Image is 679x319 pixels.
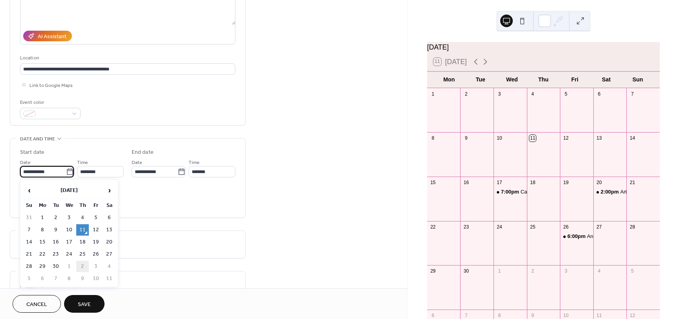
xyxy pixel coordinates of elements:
div: Mon [433,72,465,88]
td: 18 [76,236,89,248]
div: 30 [463,268,470,275]
div: 9 [529,312,536,319]
div: 13 [596,135,602,142]
td: 19 [90,236,102,248]
div: Art in the Park at Newcom Park [593,188,627,195]
div: 28 [629,223,636,230]
div: 22 [429,223,436,230]
div: Thu [528,72,559,88]
td: 10 [90,273,102,284]
td: 8 [63,273,75,284]
div: 4 [529,90,536,97]
th: Fr [90,200,102,211]
td: 2 [50,212,62,223]
div: 20 [596,179,602,186]
td: 11 [103,273,116,284]
td: 15 [36,236,49,248]
div: 3 [496,90,503,97]
th: Su [23,200,35,211]
td: 11 [76,224,89,236]
td: 21 [23,249,35,260]
td: 5 [23,273,35,284]
div: [DATE] [427,42,660,52]
th: [DATE] [36,182,102,199]
div: 11 [596,312,602,319]
div: 18 [529,179,536,186]
button: AI Assistant [23,31,72,41]
td: 8 [36,224,49,236]
span: 2:00pm [601,188,620,195]
th: We [63,200,75,211]
td: 1 [63,261,75,272]
button: Cancel [13,295,61,313]
div: 10 [496,135,503,142]
td: 2 [76,261,89,272]
div: 7 [629,90,636,97]
th: Tu [50,200,62,211]
td: 28 [23,261,35,272]
div: Tue [465,72,496,88]
div: Anniversary Pawty & Cookout [560,233,593,240]
span: Save [78,301,91,309]
td: 4 [103,261,116,272]
span: Cancel [26,301,47,309]
td: 30 [50,261,62,272]
span: Date [20,159,31,167]
div: 7 [463,312,470,319]
td: 12 [90,224,102,236]
div: 15 [429,179,436,186]
span: Date and time [20,135,55,143]
div: 6 [429,312,436,319]
div: 17 [496,179,503,186]
td: 26 [90,249,102,260]
td: 9 [50,224,62,236]
div: 5 [629,268,636,275]
div: Anniversary Pawty & Cookout [587,233,655,240]
div: 1 [429,90,436,97]
td: 7 [50,273,62,284]
div: 24 [496,223,503,230]
th: Th [76,200,89,211]
td: 25 [76,249,89,260]
td: 3 [63,212,75,223]
td: 1 [36,212,49,223]
div: 26 [563,223,569,230]
div: 6 [596,90,602,97]
div: 14 [629,135,636,142]
div: Cat Trivia Night [494,188,527,195]
div: 25 [529,223,536,230]
span: 7:00pm [501,188,521,195]
span: Time [189,159,200,167]
td: 6 [103,212,116,223]
button: Save [64,295,105,313]
div: 12 [629,312,636,319]
div: Start date [20,148,44,157]
th: Sa [103,200,116,211]
td: 6 [36,273,49,284]
td: 31 [23,212,35,223]
span: › [103,183,115,198]
td: 27 [103,249,116,260]
span: Link to Google Maps [29,81,73,90]
div: 2 [529,268,536,275]
div: 12 [563,135,569,142]
td: 24 [63,249,75,260]
span: Time [77,159,88,167]
td: 10 [63,224,75,236]
td: 29 [36,261,49,272]
div: 23 [463,223,470,230]
div: 5 [563,90,569,97]
div: 29 [429,268,436,275]
div: 16 [463,179,470,186]
div: 27 [596,223,602,230]
div: 21 [629,179,636,186]
div: 11 [529,135,536,142]
div: 8 [496,312,503,319]
div: 3 [563,268,569,275]
div: Event color [20,98,79,107]
span: Date [132,159,142,167]
td: 3 [90,261,102,272]
div: Fri [559,72,591,88]
div: Sun [622,72,653,88]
